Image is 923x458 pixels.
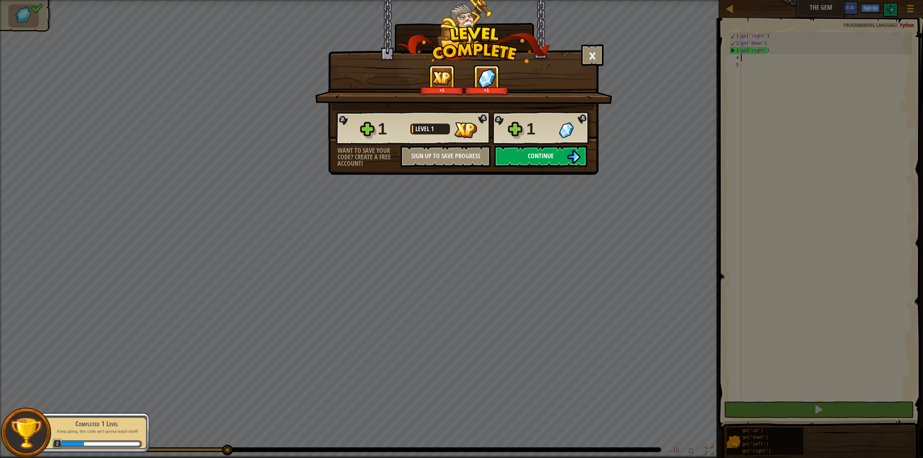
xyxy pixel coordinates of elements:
[401,146,491,167] button: Sign Up to Save Progress
[528,151,554,160] span: Continue
[61,442,84,446] div: 30 XP earned
[454,122,477,138] img: XP Gained
[378,117,406,141] div: 1
[526,117,555,141] div: 1
[396,27,551,63] img: level_complete.png
[559,122,574,138] img: Gems Gained
[84,442,140,446] div: 19 XP until level 3
[494,146,587,167] button: Continue
[567,150,580,164] img: Continue
[432,71,452,85] img: XP Gained
[10,417,43,449] img: trophy.png
[421,88,462,93] div: +1
[51,419,142,429] div: Completed 1 Level
[51,429,142,434] p: Keep going, this code ain't gonna teach itself!
[431,124,434,133] span: 1
[477,68,496,88] img: Gems Gained
[415,124,431,133] span: Level
[581,44,604,66] button: ×
[337,147,401,167] div: Want to save your code? Create a free account!
[466,88,507,93] div: +1
[53,439,62,449] span: 2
